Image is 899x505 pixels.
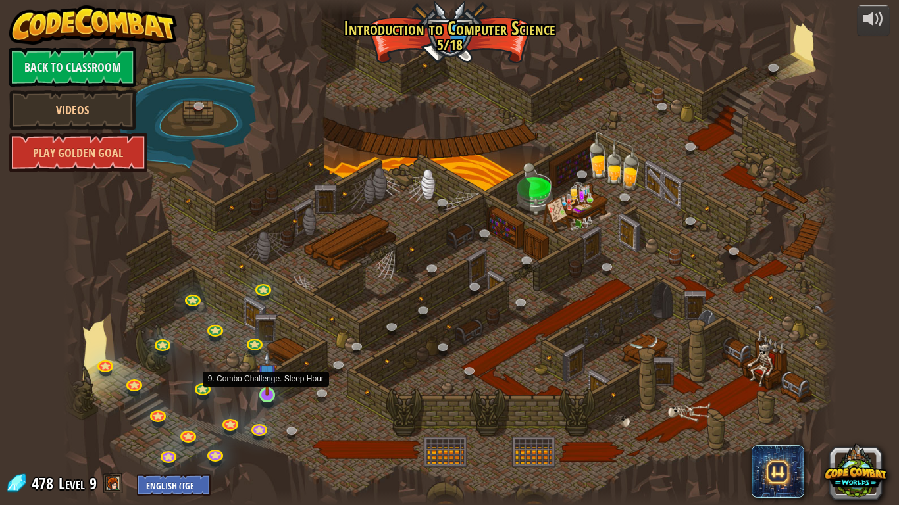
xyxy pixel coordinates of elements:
span: 478 [32,473,57,494]
span: Level [59,473,85,494]
a: Back to Classroom [9,47,136,87]
a: Play Golden Goal [9,133,147,172]
a: Videos [9,90,136,130]
span: 9 [90,473,97,494]
img: level-banner-unstarted-subscriber.png [257,351,277,396]
button: Adjust volume [857,5,890,36]
img: CodeCombat - Learn how to code by playing a game [9,5,178,45]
